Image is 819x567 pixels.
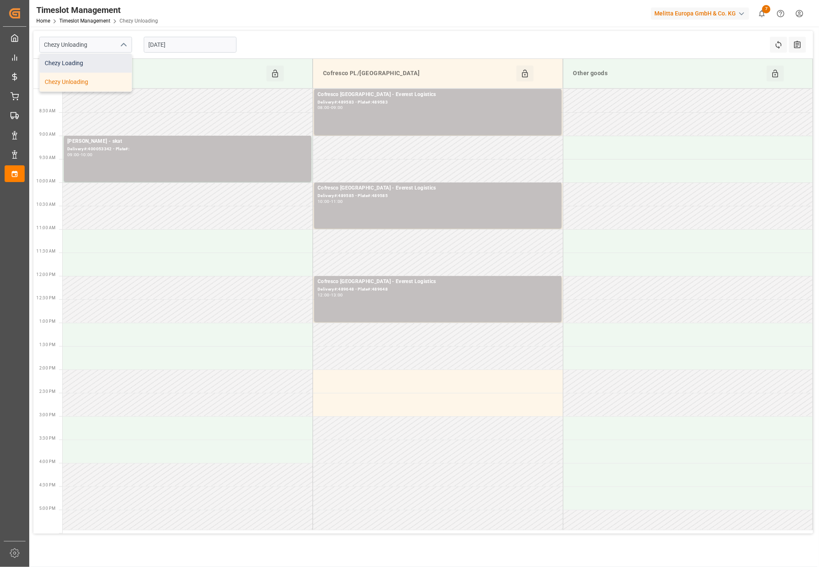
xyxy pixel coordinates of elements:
div: 10:00 [318,200,330,203]
div: Chezy Unloading [40,73,132,91]
span: 1:30 PM [39,342,56,347]
div: Cofresco [GEOGRAPHIC_DATA] - Everest Logistics [318,278,558,286]
div: 09:00 [331,106,343,109]
a: Home [36,18,50,24]
div: Delivery#:400053342 - Plate#: [67,146,308,153]
span: 7 [762,5,771,13]
div: Chezy Loading [40,54,132,73]
div: Cofresco [GEOGRAPHIC_DATA] - Everest Logistics [318,184,558,192]
div: - [330,293,331,297]
div: [PERSON_NAME] - skat [67,137,308,146]
span: 9:00 AM [39,132,56,137]
div: Other goods [570,66,767,81]
a: Timeslot Management [59,18,110,24]
span: 12:30 PM [36,296,56,300]
div: Delivery#:489585 - Plate#:489585 [318,192,558,200]
span: 9:30 AM [39,155,56,160]
span: 4:00 PM [39,459,56,464]
span: 3:30 PM [39,436,56,440]
button: show 7 new notifications [753,4,771,23]
input: DD-MM-YYYY [144,37,237,53]
span: 11:00 AM [36,225,56,230]
button: close menu [117,38,129,51]
span: 12:00 PM [36,272,56,277]
div: Melitta Europa GmbH & Co. KG [651,8,749,20]
div: [PERSON_NAME] [69,66,267,81]
span: 1:00 PM [39,319,56,324]
input: Type to search/select [39,37,132,53]
span: 4:30 PM [39,483,56,487]
button: Help Center [771,4,790,23]
span: 2:00 PM [39,366,56,370]
div: - [330,200,331,203]
div: 11:00 [331,200,343,203]
div: 10:00 [81,153,93,157]
button: Melitta Europa GmbH & Co. KG [651,5,753,21]
div: Cofresco [GEOGRAPHIC_DATA] - Everest Logistics [318,91,558,99]
div: 09:00 [67,153,79,157]
div: 08:00 [318,106,330,109]
div: 13:00 [331,293,343,297]
div: Delivery#:489583 - Plate#:489583 [318,99,558,106]
span: 2:30 PM [39,389,56,394]
div: - [79,153,81,157]
div: Delivery#:489648 - Plate#:489648 [318,286,558,293]
span: 3:00 PM [39,413,56,417]
div: Timeslot Management [36,4,158,16]
div: - [330,106,331,109]
div: Cofresco PL/[GEOGRAPHIC_DATA] [320,66,516,81]
span: 10:00 AM [36,179,56,183]
span: 10:30 AM [36,202,56,207]
span: 11:30 AM [36,249,56,253]
div: 12:00 [318,293,330,297]
span: 8:30 AM [39,109,56,113]
span: 5:00 PM [39,506,56,511]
